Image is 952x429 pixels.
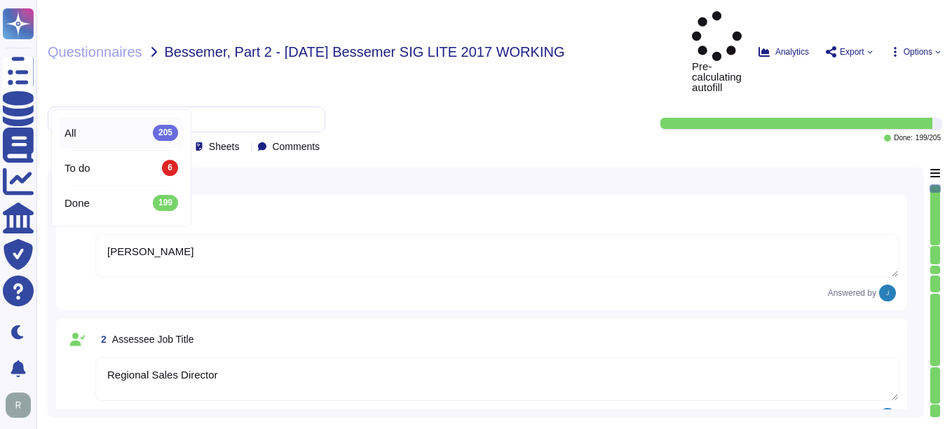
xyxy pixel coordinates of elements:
div: 199 [153,195,178,210]
div: Done [64,195,178,210]
span: Pre-calculating autofill [692,11,742,93]
textarea: Regional Sales Director [95,357,899,401]
input: Search by keywords [55,107,325,132]
div: 6 [162,160,178,175]
div: 205 [153,125,178,140]
span: Bessemer, Part 2 - [DATE] Bessemer SIG LITE 2017 WORKING [165,45,565,59]
button: user [3,390,41,421]
span: To do [64,162,90,175]
img: user [879,408,896,425]
img: user [879,285,896,301]
span: Export [840,48,864,56]
span: Options [904,48,932,56]
div: To do [64,160,178,175]
span: Done [64,197,90,210]
span: 199 / 205 [916,135,941,142]
span: Questionnaires [48,45,142,59]
div: To do [59,152,184,184]
span: Sheets [209,142,240,151]
div: Done [59,187,184,219]
span: Done: [894,135,913,142]
textarea: [PERSON_NAME] [95,234,899,278]
div: All [59,117,184,149]
button: Analytics [759,46,809,57]
img: user [6,393,31,418]
span: Assessee Job Title [112,334,194,345]
div: All [64,125,178,140]
span: 2 [95,334,107,344]
span: Answered by [828,289,876,297]
span: Analytics [775,48,809,56]
span: All [64,127,76,139]
span: Comments [272,142,320,151]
